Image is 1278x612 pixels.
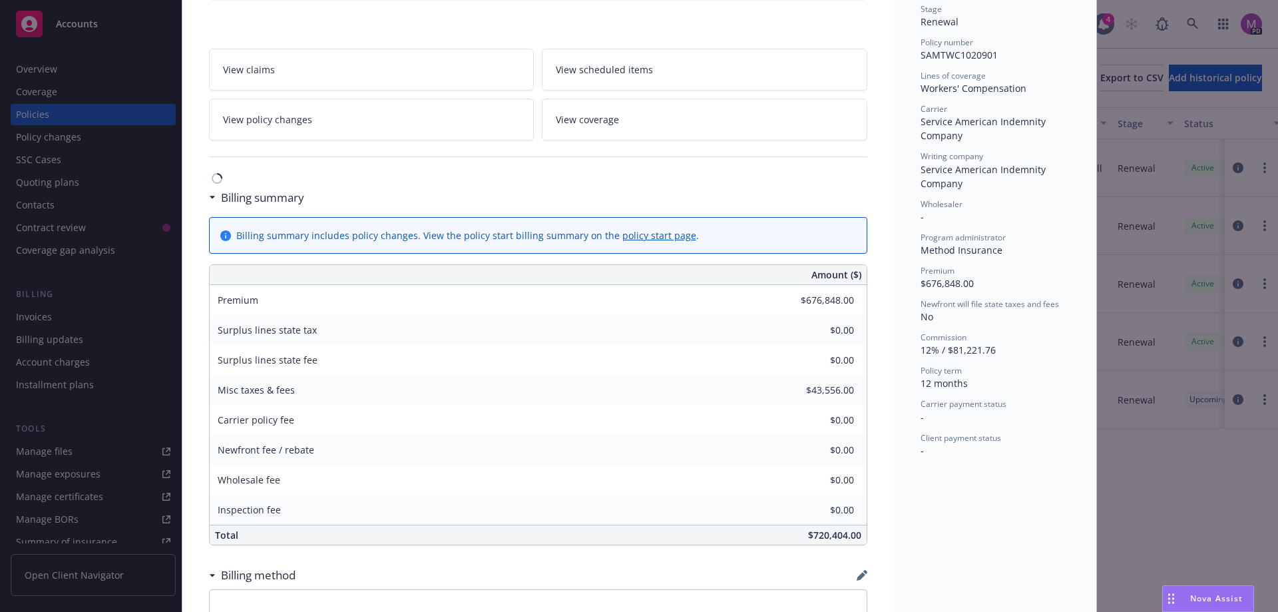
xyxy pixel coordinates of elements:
[921,70,986,81] span: Lines of coverage
[921,15,958,28] span: Renewal
[921,49,998,61] span: SAMTWC1020901
[921,377,968,390] span: 12 months
[775,350,862,370] input: 0.00
[921,82,1026,95] span: Workers' Compensation
[218,503,281,516] span: Inspection fee
[921,210,924,223] span: -
[223,63,275,77] span: View claims
[1163,586,1179,611] div: Drag to move
[218,354,318,366] span: Surplus lines state fee
[218,294,258,306] span: Premium
[921,444,924,457] span: -
[775,320,862,340] input: 0.00
[236,228,699,242] div: Billing summary includes policy changes. View the policy start billing summary on the .
[921,244,1002,256] span: Method Insurance
[921,198,962,210] span: Wholesaler
[209,567,296,584] div: Billing method
[775,440,862,460] input: 0.00
[921,37,973,48] span: Policy number
[221,189,304,206] h3: Billing summary
[921,310,933,323] span: No
[921,365,962,376] span: Policy term
[209,99,534,141] a: View policy changes
[921,265,955,276] span: Premium
[542,49,867,91] a: View scheduled items
[921,298,1059,310] span: Newfront will file state taxes and fees
[556,63,653,77] span: View scheduled items
[921,232,1006,243] span: Program administrator
[218,444,314,456] span: Newfront fee / rebate
[218,324,317,336] span: Surplus lines state tax
[218,414,294,426] span: Carrier policy fee
[921,151,983,162] span: Writing company
[921,115,1048,142] span: Service American Indemnity Company
[218,384,295,396] span: Misc taxes & fees
[215,529,238,541] span: Total
[775,500,862,520] input: 0.00
[1162,585,1254,612] button: Nova Assist
[221,567,296,584] h3: Billing method
[921,163,1048,190] span: Service American Indemnity Company
[921,3,942,15] span: Stage
[921,344,996,356] span: 12% / $81,221.76
[1190,593,1243,604] span: Nova Assist
[808,529,861,541] span: $720,404.00
[209,49,534,91] a: View claims
[775,410,862,430] input: 0.00
[223,113,312,127] span: View policy changes
[209,189,304,206] div: Billing summary
[921,411,924,424] span: -
[775,380,862,400] input: 0.00
[921,432,1001,444] span: Client payment status
[622,229,696,242] a: policy start page
[811,268,861,282] span: Amount ($)
[218,473,280,486] span: Wholesale fee
[921,332,966,343] span: Commission
[921,103,947,115] span: Carrier
[556,113,619,127] span: View coverage
[542,99,867,141] a: View coverage
[775,290,862,310] input: 0.00
[775,470,862,490] input: 0.00
[921,277,974,290] span: $676,848.00
[921,398,1006,410] span: Carrier payment status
